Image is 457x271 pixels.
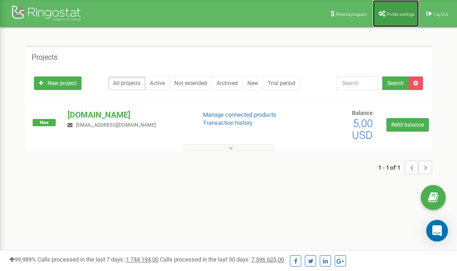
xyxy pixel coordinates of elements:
[242,76,263,90] a: New
[9,256,36,263] span: 99,989%
[263,76,300,90] a: Trial period
[203,111,276,118] a: Manage connected products
[433,12,448,17] span: Log Out
[108,76,145,90] a: All projects
[38,256,159,263] span: Calls processed in the last 7 days :
[169,76,212,90] a: Not extended
[382,76,409,90] button: Search
[386,118,429,132] a: Refill balance
[387,12,414,17] span: Profile settings
[145,76,170,90] a: Active
[336,12,367,17] span: Referral program
[352,117,373,142] span: 5,00 USD
[426,220,448,242] div: Open Intercom Messenger
[160,256,284,263] span: Calls processed in the last 30 days :
[352,109,373,116] span: Balance
[34,76,82,90] a: New project
[378,161,405,174] span: 1 - 1 of 1
[32,53,58,62] h5: Projects
[76,122,156,128] span: [EMAIL_ADDRESS][DOMAIN_NAME]
[126,256,159,263] u: 1 744 194,00
[336,76,383,90] input: Search
[212,76,243,90] a: Archived
[33,119,56,126] span: New
[203,119,252,126] a: Transaction history
[251,256,284,263] u: 7 596 625,00
[378,152,432,183] nav: ...
[67,109,188,121] p: [DOMAIN_NAME]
